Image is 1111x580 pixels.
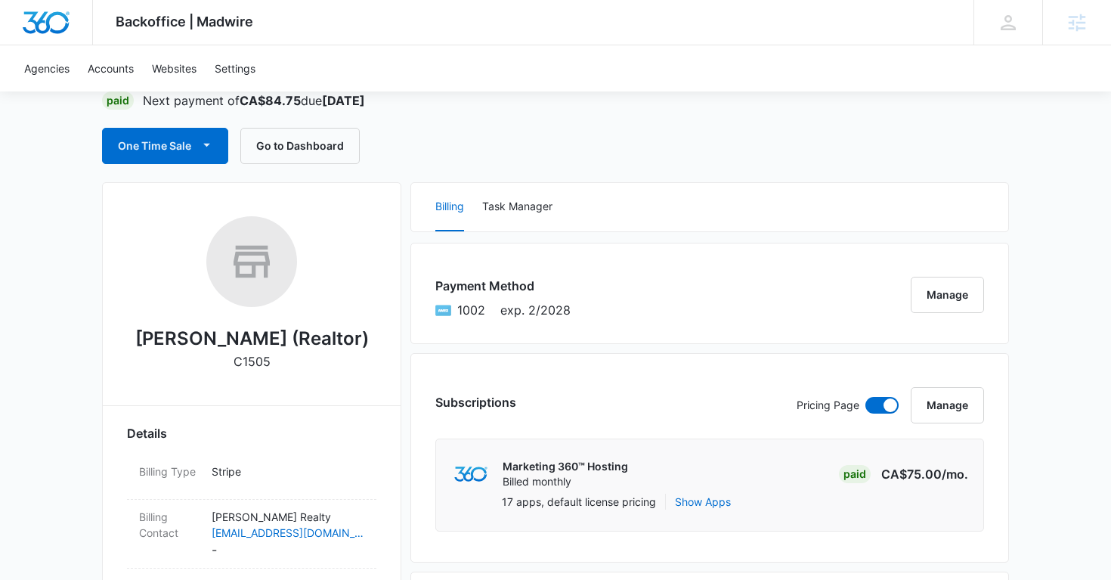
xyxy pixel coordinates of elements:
[942,467,968,482] span: /mo.
[143,45,206,91] a: Websites
[839,465,871,483] div: Paid
[15,45,79,91] a: Agencies
[135,325,369,352] h2: [PERSON_NAME] (Realtor)
[102,91,134,110] div: Paid
[435,183,464,231] button: Billing
[322,93,365,108] strong: [DATE]
[102,128,228,164] button: One Time Sale
[143,91,365,110] p: Next payment of due
[212,509,364,559] dd: -
[234,352,271,371] p: C1505
[212,464,364,479] p: Stripe
[127,500,376,569] div: Billing Contact[PERSON_NAME] Realty[EMAIL_ADDRESS][DOMAIN_NAME]-
[435,277,571,295] h3: Payment Method
[503,459,628,474] p: Marketing 360™ Hosting
[139,464,200,479] dt: Billing Type
[454,467,487,482] img: marketing360Logo
[212,525,364,541] a: [EMAIL_ADDRESS][DOMAIN_NAME]
[240,93,301,108] strong: CA$84.75
[116,14,253,29] span: Backoffice | Madwire
[482,183,552,231] button: Task Manager
[435,393,516,411] h3: Subscriptions
[503,474,628,489] p: Billed monthly
[206,45,265,91] a: Settings
[240,128,360,164] button: Go to Dashboard
[79,45,143,91] a: Accounts
[127,424,167,442] span: Details
[212,509,364,525] p: [PERSON_NAME] Realty
[139,509,200,541] dt: Billing Contact
[675,494,731,510] button: Show Apps
[911,277,984,313] button: Manage
[457,301,485,319] span: American Express ending with
[500,301,571,319] span: exp. 2/2028
[881,465,968,483] p: CA$75.00
[911,387,984,423] button: Manage
[127,454,376,500] div: Billing TypeStripe
[797,397,859,414] p: Pricing Page
[502,494,656,510] p: 17 apps, default license pricing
